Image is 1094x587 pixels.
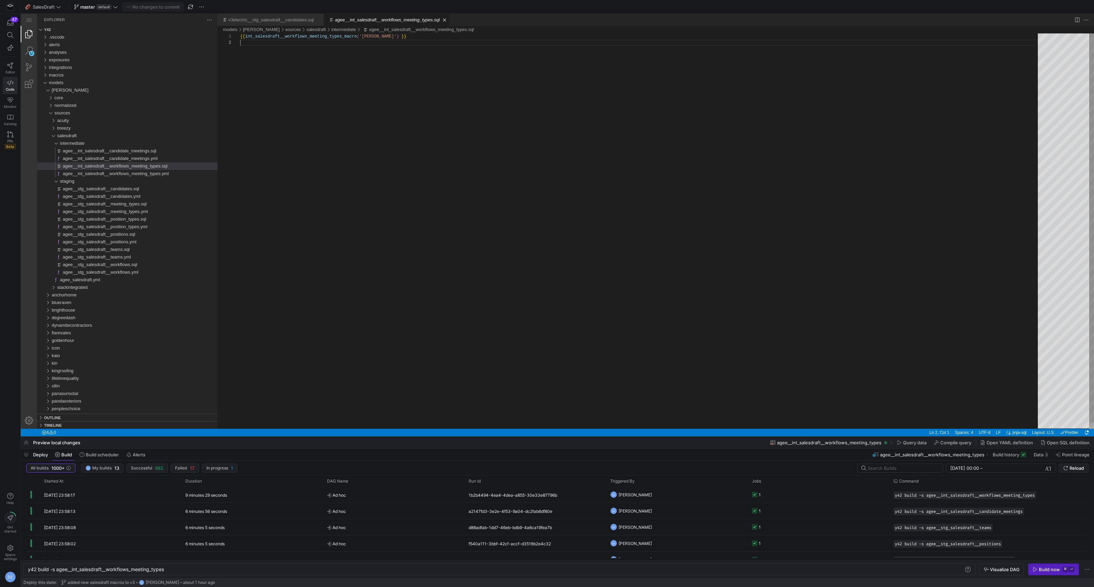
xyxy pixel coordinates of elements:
[17,58,197,65] div: macros
[33,440,80,445] span: Preview local changes
[31,308,197,315] div: /models/dynamitecontractors
[17,179,197,186] div: agee__stg_salesdraft__candidates.yml
[34,88,197,95] div: /models/agee/normalized
[171,464,199,473] button: Failed17
[17,331,197,338] div: icon
[17,126,197,133] div: intermediate
[17,285,197,293] div: blueraven
[34,97,50,102] span: sources
[31,384,197,391] div: /models/pandaexteriors
[202,464,237,473] button: In progress1
[265,12,280,20] div: /models/agee/sources
[17,20,197,27] div: .vscode
[34,80,197,88] div: /models/agee/core
[31,347,37,352] span: kin
[17,133,197,141] div: agee__int_salesdraft__candidate_meetings.sql
[6,87,14,91] span: Code
[34,95,197,103] div: /models/agee/sources
[23,408,41,415] h3: Timeline
[3,542,18,564] a: Spacesettings
[18,415,38,423] div: Errors: 6
[34,133,197,141] div: /models/agee/sources/salesdraft/intermediate/agee__int_salesdraft__candidate_meetings.sql
[31,466,49,470] span: All builds
[34,141,197,149] div: /models/agee/sources/salesdraft/intermediate/agee__int_salesdraft__candidate_meetings.yml
[31,339,39,344] span: kaio
[31,316,50,322] span: flaresales
[203,20,211,26] div: 1
[28,58,197,65] div: /macros
[42,188,126,193] span: agee__stg_salesdraft__meeting_types.sql
[990,567,1020,572] span: Visualize DAG
[1047,440,1090,445] span: Open SQL definition
[37,112,50,117] span: breezy
[17,35,197,42] div: analyses
[42,150,147,155] span: agee__int_salesdraft__workflows_meeting_types.sql
[31,377,58,382] span: panasunsolar
[34,81,42,87] span: core
[4,104,17,109] span: Monitor
[1010,415,1036,423] a: Layout: U.S.
[17,361,197,368] div: lifetimequality
[28,35,197,42] div: /analyses
[42,241,110,246] span: agee__stg_salesdraft__teams.yml
[17,209,197,217] div: agee__stg_salesdraft__position_types.yml
[23,400,40,408] h3: Outline
[990,449,1029,461] button: Build history
[31,323,197,331] div: /models/goldenhour
[983,415,991,423] div: Editor Language Status: Formatting, There are multiple formatters for 'jinja-sql' files. One of t...
[23,2,63,11] button: 🏈SalesDraft
[31,376,197,384] div: /models/panasunsolar
[17,262,197,270] div: agee_salesdraft.yml
[31,279,56,284] span: anchorhome
[3,570,18,584] button: DZ
[931,415,955,423] div: Spaces: 4
[52,449,75,461] button: Build
[31,399,197,406] div: /models/provisionroofing
[1062,415,1070,423] a: Notifications
[17,50,197,58] div: integrations
[4,144,16,149] span: Beta
[10,17,18,22] div: 47
[906,415,931,423] div: Ln 2, Col 1
[17,407,197,415] div: Timeline Section
[464,535,606,551] div: f540a111-3bbf-42cf-accf-d3516b2e4c32
[17,346,197,353] div: kin
[1037,437,1093,448] button: Open SQL definition
[1061,415,1071,423] div: Notifications
[1070,465,1084,471] span: Reload
[37,119,56,124] span: salesdraft
[85,465,91,471] div: DZ
[28,28,39,33] span: alerts
[222,12,259,20] div: /models/agee
[286,13,305,18] a: salesdraft
[464,519,606,535] div: d88adfab-1dd7-46eb-bdb9-4a6ca19fea7b
[42,180,120,185] span: agee__stg_salesdraft__candidates.yml
[1053,449,1093,461] button: Point lineage
[219,26,220,32] textarea: agee__int_salesdraft__workflows_meeting_types.sql, preview
[984,465,1029,471] input: End datetime
[42,172,119,178] span: agee__stg_salesdraft__candidates.sql
[17,88,197,95] div: normalized
[17,240,197,247] div: agee__stg_salesdraft__teams.yml
[17,156,197,164] div: agee__int_salesdraft__workflows_meeting_types.yml
[28,50,197,58] div: /integrations
[81,464,124,473] button: DZMy builds13
[3,60,18,77] a: Editor
[17,12,197,20] div: Folders Section
[31,332,39,337] span: icon
[34,255,197,262] div: /models/agee/sources/salesdraft/staging/agee__stg_salesdraft__workflows.yml
[1063,567,1068,572] kbd: ⌘
[175,466,187,470] span: Failed
[23,12,30,20] h3: Explorer Section: y42
[1053,2,1060,10] li: Split Editor Right (⌘\) [⌥] Split Editor Down
[1062,2,1069,10] a: More Actions...
[17,368,197,376] div: ollin
[17,293,197,300] div: brighthouse
[39,127,64,132] span: intermediate
[3,111,18,129] a: Catalog
[17,338,197,346] div: kaio
[61,452,72,457] span: Build
[381,20,386,25] span: }}
[339,20,376,25] span: '[PERSON_NAME]'
[33,4,55,10] span: SalesDraft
